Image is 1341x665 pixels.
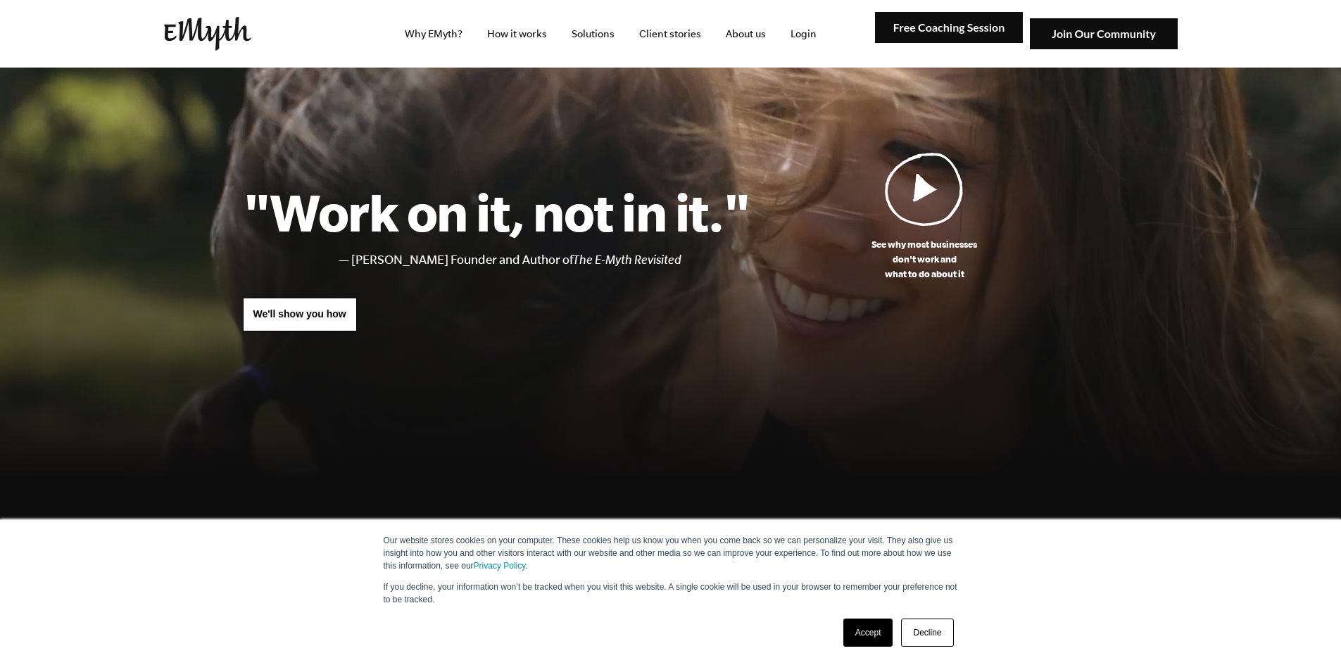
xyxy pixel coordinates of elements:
img: Play Video [885,152,964,226]
a: We'll show you how [243,298,357,331]
a: Decline [901,619,953,647]
h1: "Work on it, not in it." [243,181,750,243]
span: We'll show you how [253,308,346,319]
p: Our website stores cookies on your computer. These cookies help us know you when you come back so... [384,534,958,572]
i: The E-Myth Revisited [573,253,681,267]
a: Privacy Policy [474,561,526,571]
p: See why most businesses don't work and what to do about it [750,237,1099,281]
p: If you decline, your information won’t be tracked when you visit this website. A single cookie wi... [384,581,958,606]
img: EMyth [164,17,251,51]
img: Join Our Community [1030,18,1178,50]
img: Free Coaching Session [875,12,1023,44]
a: Accept [843,619,893,647]
a: See why most businessesdon't work andwhat to do about it [750,152,1099,281]
li: [PERSON_NAME] Founder and Author of [351,250,750,270]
